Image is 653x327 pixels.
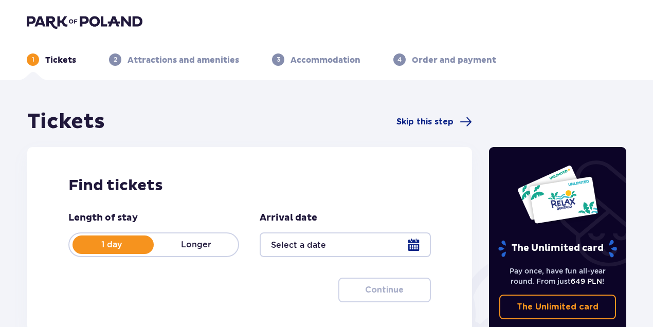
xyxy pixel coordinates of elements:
p: Continue [365,284,404,296]
p: Length of stay [68,212,138,224]
p: The Unlimited card [517,301,598,313]
span: 649 PLN [571,277,602,285]
p: Accommodation [291,55,360,66]
p: Pay once, have fun all-year round. From just ! [499,266,616,286]
h2: Find tickets [68,176,431,195]
span: Skip this step [396,116,454,128]
a: The Unlimited card [499,295,616,319]
h1: Tickets [27,109,105,135]
button: Continue [338,278,431,302]
a: Skip this step [396,116,472,128]
p: 3 [277,55,280,64]
p: 1 [32,55,34,64]
p: The Unlimited card [497,240,618,258]
p: 2 [114,55,117,64]
p: Longer [154,239,238,250]
img: Park of Poland logo [27,14,142,29]
div: 2Attractions and amenities [109,53,239,66]
p: Tickets [45,55,76,66]
div: 4Order and payment [393,53,496,66]
p: 4 [397,55,402,64]
p: Arrival date [260,212,317,224]
img: Two entry cards to Suntago with the word 'UNLIMITED RELAX', featuring a white background with tro... [517,165,598,224]
div: 3Accommodation [272,53,360,66]
p: Attractions and amenities [128,55,239,66]
div: 1Tickets [27,53,76,66]
p: 1 day [69,239,154,250]
p: Order and payment [412,55,496,66]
